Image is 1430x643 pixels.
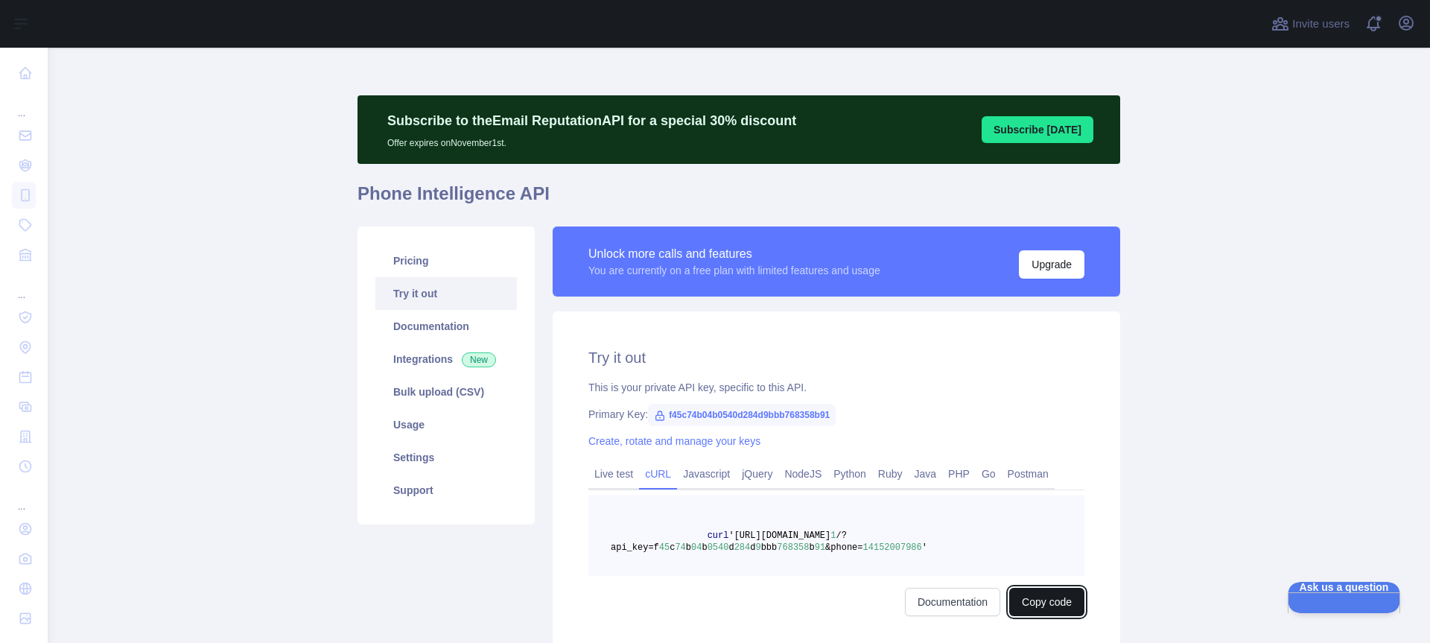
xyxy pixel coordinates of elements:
[830,530,836,541] span: 1
[734,542,751,553] span: 284
[942,462,976,486] a: PHP
[863,542,922,553] span: 14152007986
[922,542,927,553] span: '
[387,110,796,131] p: Subscribe to the Email Reputation API for a special 30 % discount
[588,407,1084,422] div: Primary Key:
[755,542,760,553] span: 9
[648,404,836,426] span: f45c74b04b0540d284d9bbb768358b91
[659,542,670,553] span: 45
[588,245,880,263] div: Unlock more calls and features
[909,462,943,486] a: Java
[777,542,809,553] span: 768358
[677,462,736,486] a: Javascript
[815,542,825,553] span: 91
[778,462,827,486] a: NodeJS
[1268,12,1353,36] button: Invite users
[462,352,496,367] span: New
[1002,462,1055,486] a: Postman
[357,182,1120,218] h1: Phone Intelligence API
[761,542,778,553] span: bbb
[588,263,880,278] div: You are currently on a free plan with limited features and usage
[12,271,36,301] div: ...
[827,462,872,486] a: Python
[702,542,707,553] span: b
[375,441,517,474] a: Settings
[375,343,517,376] a: Integrations New
[375,310,517,343] a: Documentation
[691,542,702,553] span: 04
[1009,588,1084,616] button: Copy code
[375,408,517,441] a: Usage
[728,530,830,541] span: '[URL][DOMAIN_NAME]
[670,542,675,553] span: c
[588,380,1084,395] div: This is your private API key, specific to this API.
[728,542,734,553] span: d
[588,435,760,447] a: Create, rotate and manage your keys
[736,462,778,486] a: jQuery
[872,462,909,486] a: Ruby
[12,89,36,119] div: ...
[1019,250,1084,279] button: Upgrade
[810,542,815,553] span: b
[825,542,862,553] span: &phone=
[375,376,517,408] a: Bulk upload (CSV)
[375,277,517,310] a: Try it out
[375,244,517,277] a: Pricing
[750,542,755,553] span: d
[675,542,685,553] span: 74
[686,542,691,553] span: b
[1292,16,1350,33] span: Invite users
[982,116,1093,143] button: Subscribe [DATE]
[976,462,1002,486] a: Go
[588,347,1084,368] h2: Try it out
[905,588,1000,616] a: Documentation
[708,530,729,541] span: curl
[12,483,36,513] div: ...
[375,474,517,507] a: Support
[639,462,677,486] a: cURL
[708,542,729,553] span: 0540
[387,131,796,149] p: Offer expires on November 1st.
[1288,582,1400,613] iframe: Help Scout Beacon - Open
[588,462,639,486] a: Live test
